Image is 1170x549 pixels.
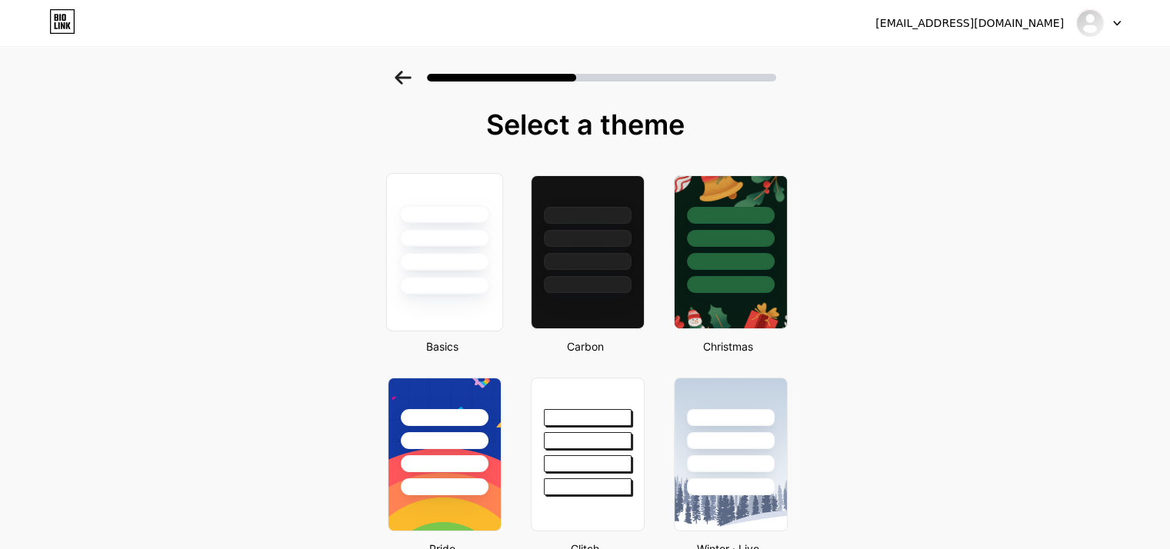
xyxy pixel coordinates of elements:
[875,15,1064,32] div: [EMAIL_ADDRESS][DOMAIN_NAME]
[1075,8,1105,38] img: indzusocial
[526,338,645,354] div: Carbon
[669,338,788,354] div: Christmas
[382,109,789,140] div: Select a theme
[383,338,502,354] div: Basics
